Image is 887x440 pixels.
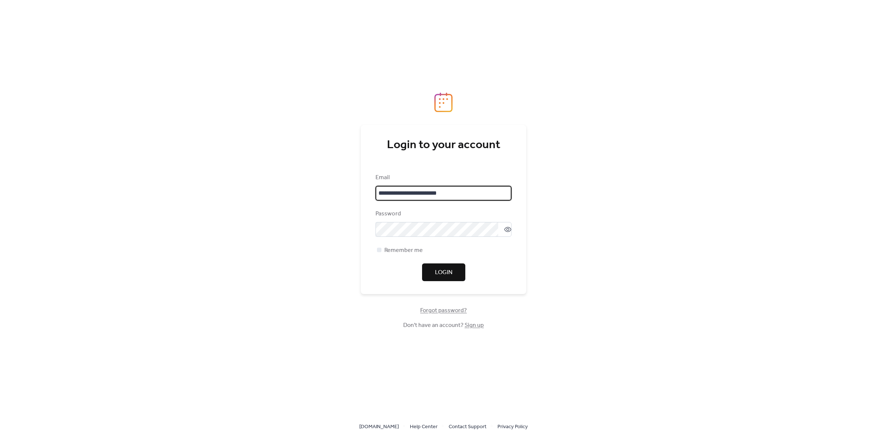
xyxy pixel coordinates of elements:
[420,306,467,315] span: Forgot password?
[422,263,465,281] button: Login
[497,423,528,432] span: Privacy Policy
[420,308,467,313] a: Forgot password?
[497,422,528,431] a: Privacy Policy
[465,320,484,331] a: Sign up
[375,209,510,218] div: Password
[375,186,512,201] input: Open Keeper Popup
[359,423,399,432] span: [DOMAIN_NAME]
[384,246,423,255] span: Remember me
[375,222,498,237] input: Open Keeper Popup
[449,423,486,432] span: Contact Support
[500,189,509,198] keeper-lock: Open Keeper Popup
[434,92,453,112] img: logo
[375,173,510,182] div: Email
[410,423,438,432] span: Help Center
[449,422,486,431] a: Contact Support
[403,321,484,330] span: Don't have an account?
[375,138,512,153] div: Login to your account
[359,422,399,431] a: [DOMAIN_NAME]
[410,422,438,431] a: Help Center
[435,268,452,277] span: Login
